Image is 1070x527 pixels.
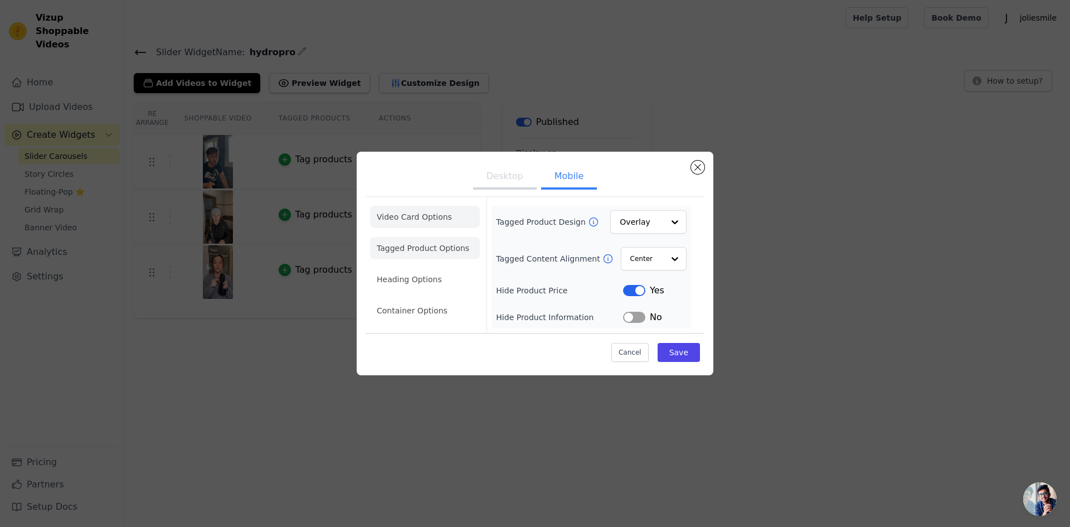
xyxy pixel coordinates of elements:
[496,216,587,228] label: Tagged Product Design
[496,253,602,264] label: Tagged Content Alignment
[370,206,480,228] li: Video Card Options
[650,284,664,297] span: Yes
[541,165,597,190] button: Mobile
[658,343,700,362] button: Save
[496,285,623,296] label: Hide Product Price
[370,237,480,259] li: Tagged Product Options
[496,312,623,323] label: Hide Product Information
[370,299,480,322] li: Container Options
[1023,482,1057,516] div: Ouvrir le chat
[611,343,649,362] button: Cancel
[370,268,480,291] li: Heading Options
[473,165,537,190] button: Desktop
[650,311,662,324] span: No
[691,161,704,174] button: Close modal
